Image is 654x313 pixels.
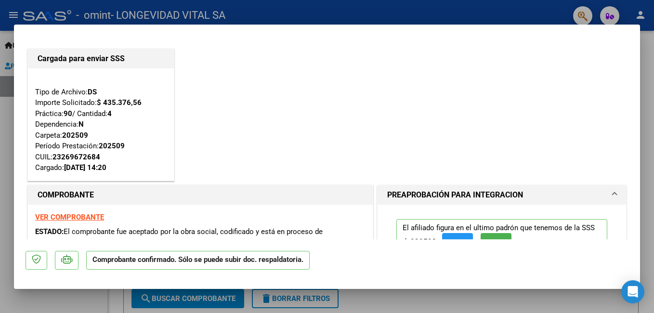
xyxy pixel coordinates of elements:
h1: PREAPROBACIÓN PARA INTEGRACION [387,189,523,201]
p: Comprobante confirmado. Sólo se puede subir doc. respaldatoria. [86,251,310,270]
strong: DS [88,88,97,96]
strong: 202509 [62,131,88,140]
mat-expansion-panel-header: PREAPROBACIÓN PARA INTEGRACION [378,185,626,205]
strong: [DATE] 14:20 [64,163,106,172]
strong: 4 [107,109,112,118]
p: El afiliado figura en el ultimo padrón que tenemos de la SSS de [396,219,607,255]
div: Open Intercom Messenger [621,280,644,303]
strong: 202509 [99,142,125,150]
span: FTP [451,238,464,247]
span: El comprobante fue aceptado por la obra social, codificado y está en proceso de presentación en l... [35,227,323,247]
button: SSS [481,233,511,251]
span: SSS [490,238,503,247]
button: FTP [442,233,473,251]
strong: N [78,120,84,129]
strong: 90 [64,109,72,118]
span: ESTADO: [35,227,64,236]
a: VER COMPROBANTE [35,213,104,222]
h1: Cargada para enviar SSS [38,53,164,65]
div: 23269672684 [52,152,100,163]
strong: $ 435.376,56 [97,98,142,107]
strong: 202508 [410,237,436,246]
div: Tipo de Archivo: Importe Solicitado: Práctica: / Cantidad: Dependencia: Carpeta: Período Prestaci... [35,76,167,173]
strong: COMPROBANTE [38,190,94,199]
